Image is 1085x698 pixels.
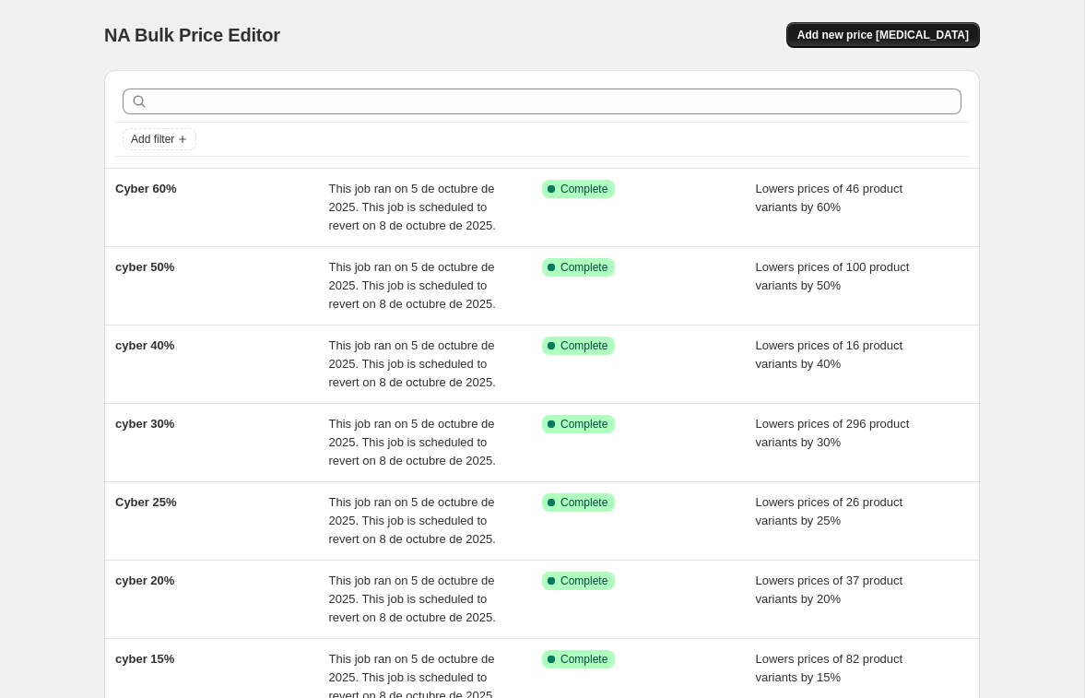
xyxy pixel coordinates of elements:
[756,652,903,684] span: Lowers prices of 82 product variants by 15%
[560,260,607,275] span: Complete
[115,574,174,587] span: cyber 20%
[329,260,496,311] span: This job ran on 5 de octubre de 2025. This job is scheduled to revert on 8 de octubre de 2025.
[115,260,174,274] span: cyber 50%
[329,495,496,546] span: This job ran on 5 de octubre de 2025. This job is scheduled to revert on 8 de octubre de 2025.
[329,338,496,389] span: This job ran on 5 de octubre de 2025. This job is scheduled to revert on 8 de octubre de 2025.
[329,182,496,232] span: This job ran on 5 de octubre de 2025. This job is scheduled to revert on 8 de octubre de 2025.
[786,22,980,48] button: Add new price [MEDICAL_DATA]
[756,495,903,527] span: Lowers prices of 26 product variants by 25%
[756,260,910,292] span: Lowers prices of 100 product variants by 50%
[329,574,496,624] span: This job ran on 5 de octubre de 2025. This job is scheduled to revert on 8 de octubre de 2025.
[560,574,607,588] span: Complete
[131,132,174,147] span: Add filter
[756,574,903,606] span: Lowers prices of 37 product variants by 20%
[756,182,903,214] span: Lowers prices of 46 product variants by 60%
[560,417,607,432] span: Complete
[115,652,174,666] span: cyber 15%
[115,495,176,509] span: Cyber 25%
[104,25,280,45] span: NA Bulk Price Editor
[329,417,496,467] span: This job ran on 5 de octubre de 2025. This job is scheduled to revert on 8 de octubre de 2025.
[115,182,176,195] span: Cyber 60%
[756,417,910,449] span: Lowers prices of 296 product variants by 30%
[756,338,903,371] span: Lowers prices of 16 product variants by 40%
[115,338,174,352] span: cyber 40%
[560,495,607,510] span: Complete
[797,28,969,42] span: Add new price [MEDICAL_DATA]
[115,417,174,431] span: cyber 30%
[560,182,607,196] span: Complete
[560,338,607,353] span: Complete
[123,128,196,150] button: Add filter
[560,652,607,667] span: Complete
